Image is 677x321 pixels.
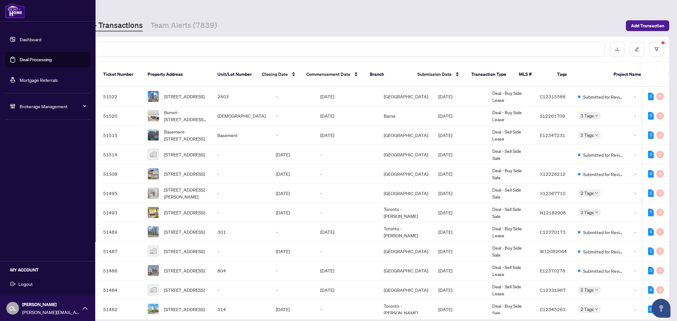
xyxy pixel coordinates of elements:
[148,207,159,218] img: thumbnail-img
[143,62,212,87] th: Property Address
[629,126,667,145] td: -
[315,242,379,261] td: -
[433,145,487,164] td: [DATE]
[595,211,598,214] span: down
[98,300,143,319] td: 51482
[417,71,452,78] span: Submission Date
[148,130,159,141] img: thumbnail-img
[648,112,654,120] div: 5
[595,192,598,195] span: down
[581,209,594,216] span: 3 Tags
[654,47,659,51] span: filter
[631,21,664,31] span: Add Transaction
[315,126,379,145] td: [DATE]
[656,286,664,294] div: 0
[433,300,487,319] td: [DATE]
[148,168,159,179] img: thumbnail-img
[212,300,271,319] td: 314
[257,62,301,87] th: Closing Date
[656,93,664,100] div: 0
[583,267,624,274] span: Submitted for Review
[487,87,535,106] td: Deal - Buy Side Lease
[540,229,566,235] span: C12370173
[271,222,315,242] td: -
[629,145,667,164] td: -
[379,222,433,242] td: Toronto - [PERSON_NAME]
[164,151,205,158] span: [STREET_ADDRESS]
[583,171,624,178] span: Submitted for Review
[595,288,598,292] span: down
[540,287,566,293] span: C12331967
[652,299,671,318] button: Open asap
[379,280,433,300] td: [GEOGRAPHIC_DATA]
[626,20,669,31] button: Add Transaction
[18,279,33,289] span: Logout
[648,170,654,178] div: 6
[610,42,625,56] button: download
[656,189,664,197] div: 0
[648,228,654,236] div: 4
[656,112,664,120] div: 0
[487,184,535,203] td: Deal - Sell Side Sale
[98,126,143,145] td: 51515
[648,151,654,158] div: 3
[656,209,664,216] div: 0
[583,248,624,255] span: Submitted for Review
[98,222,143,242] td: 51489
[379,184,433,203] td: [GEOGRAPHIC_DATA]
[648,286,654,294] div: 4
[608,62,647,87] th: Project Name
[98,280,143,300] td: 51484
[271,300,315,319] td: [DATE]
[487,300,535,319] td: Deal - Buy Side Sale
[212,87,271,106] td: 2403
[379,300,433,319] td: Toronto - [PERSON_NAME]
[629,87,667,106] td: -
[148,110,159,121] img: thumbnail-img
[164,248,205,255] span: [STREET_ADDRESS]
[629,261,667,280] td: -
[22,301,79,308] span: [PERSON_NAME]
[262,71,288,78] span: Closing Date
[148,304,159,315] img: thumbnail-img
[648,189,654,197] div: 2
[271,87,315,106] td: -
[583,151,624,158] span: Submitted for Review
[595,114,598,117] span: down
[379,145,433,164] td: [GEOGRAPHIC_DATA]
[552,62,608,87] th: Tags
[648,267,654,274] div: 3
[315,145,379,164] td: -
[98,203,143,222] td: 51493
[315,164,379,184] td: -
[148,226,159,237] img: thumbnail-img
[379,126,433,145] td: [GEOGRAPHIC_DATA]
[540,268,565,273] span: E12370278
[656,131,664,139] div: 0
[466,62,514,87] th: Transaction Type
[656,151,664,158] div: 0
[271,261,315,280] td: -
[315,222,379,242] td: [DATE]
[487,126,535,145] td: Deal - Sell Side Lease
[271,126,315,145] td: -
[487,280,535,300] td: Deal - Sell Side Lease
[212,184,271,203] td: -
[98,164,143,184] td: 51508
[20,36,41,42] a: Dashboard
[212,106,271,126] td: [DEMOGRAPHIC_DATA]
[315,280,379,300] td: [DATE]
[10,266,90,273] h5: MY ACCOUNT
[164,170,205,177] span: [STREET_ADDRESS]
[98,145,143,164] td: 51514
[581,189,594,197] span: 2 Tags
[433,126,487,145] td: [DATE]
[487,222,535,242] td: Deal - Buy Side Lease
[629,203,667,222] td: -
[540,132,565,138] span: E12347231
[540,171,566,177] span: X12228212
[487,106,535,126] td: Deal - Buy Side Lease
[98,87,143,106] td: 51522
[20,77,58,83] a: Mortgage Referrals
[5,278,90,289] button: Logout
